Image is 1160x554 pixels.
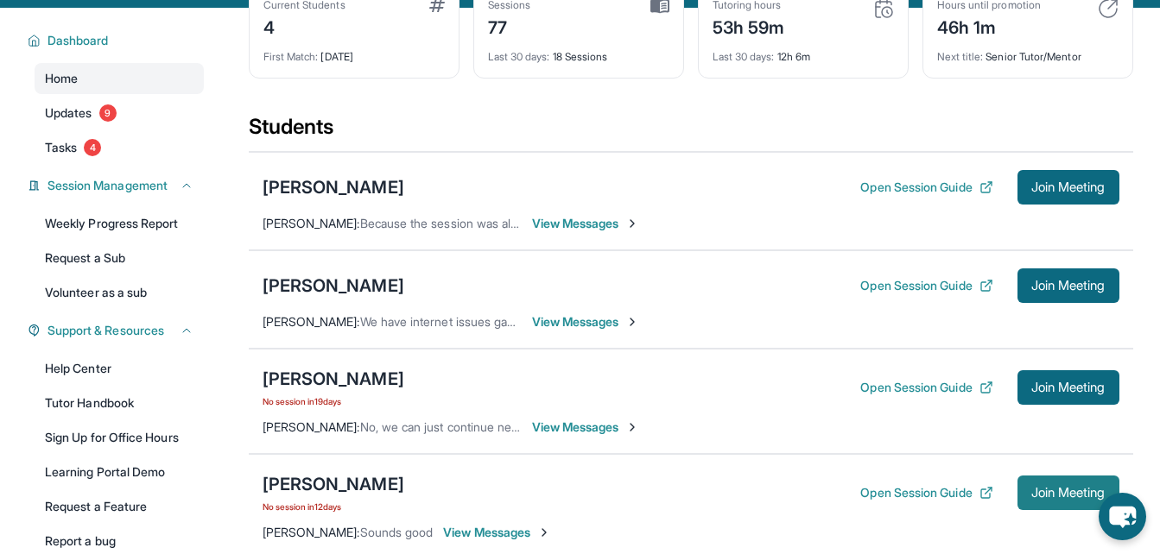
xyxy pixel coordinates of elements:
span: [PERSON_NAME] : [263,314,360,329]
span: Last 30 days : [713,50,775,63]
button: Join Meeting [1017,170,1119,205]
a: Help Center [35,353,204,384]
span: Join Meeting [1031,382,1106,393]
div: [PERSON_NAME] [263,175,404,199]
button: chat-button [1099,493,1146,540]
div: Senior Tutor/Mentor [937,40,1119,64]
a: Learning Portal Demo [35,456,204,488]
a: Updates9 [35,98,204,129]
div: 12h 6m [713,40,894,64]
div: Students [249,113,1133,151]
div: 18 Sessions [488,40,669,64]
span: Next title : [937,50,984,63]
a: Volunteer as a sub [35,277,204,308]
div: 77 [488,12,531,40]
span: Sounds good [360,525,434,539]
span: Join Meeting [1031,182,1106,192]
span: Session Management [48,177,168,194]
span: Tasks [45,139,77,156]
span: Last 30 days : [488,50,550,63]
span: [PERSON_NAME] : [263,525,360,539]
button: Open Session Guide [860,484,992,501]
span: [PERSON_NAME] : [263,216,360,230]
div: [PERSON_NAME] [263,274,404,298]
span: Dashboard [48,32,109,49]
button: Session Management [41,177,193,194]
div: [PERSON_NAME] [263,472,404,496]
button: Dashboard [41,32,193,49]
button: Join Meeting [1017,268,1119,303]
img: Chevron-Right [537,526,551,539]
a: Tasks4 [35,132,204,163]
span: First Match : [263,50,319,63]
img: Chevron-Right [625,217,639,230]
div: 53h 59m [713,12,785,40]
div: [DATE] [263,40,445,64]
img: Chevron-Right [625,420,639,434]
div: 46h 1m [937,12,1041,40]
span: [PERSON_NAME] : [263,419,360,434]
a: Weekly Progress Report [35,208,204,239]
button: Join Meeting [1017,475,1119,510]
button: Open Session Guide [860,277,992,294]
span: View Messages [532,419,640,436]
div: 4 [263,12,345,40]
span: Join Meeting [1031,280,1106,291]
button: Support & Resources [41,322,193,339]
span: No, we can just continue next week [360,419,555,434]
span: Home [45,70,78,87]
span: 9 [99,104,117,122]
span: View Messages [532,215,640,232]
button: Open Session Guide [860,179,992,196]
span: View Messages [443,524,551,541]
a: Home [35,63,204,94]
span: Join Meeting [1031,488,1106,498]
span: View Messages [532,313,640,331]
span: We have internet issues gave me a sec [360,314,574,329]
span: No session in 19 days [263,394,404,408]
a: Request a Sub [35,242,204,274]
div: [PERSON_NAME] [263,367,404,391]
a: Sign Up for Office Hours [35,422,204,453]
a: Tutor Handbook [35,387,204,419]
span: Support & Resources [48,322,164,339]
span: No session in 12 days [263,500,404,513]
span: 4 [84,139,101,156]
img: Chevron-Right [625,315,639,329]
button: Open Session Guide [860,379,992,396]
button: Join Meeting [1017,370,1119,405]
span: Updates [45,104,92,122]
a: Request a Feature [35,491,204,522]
